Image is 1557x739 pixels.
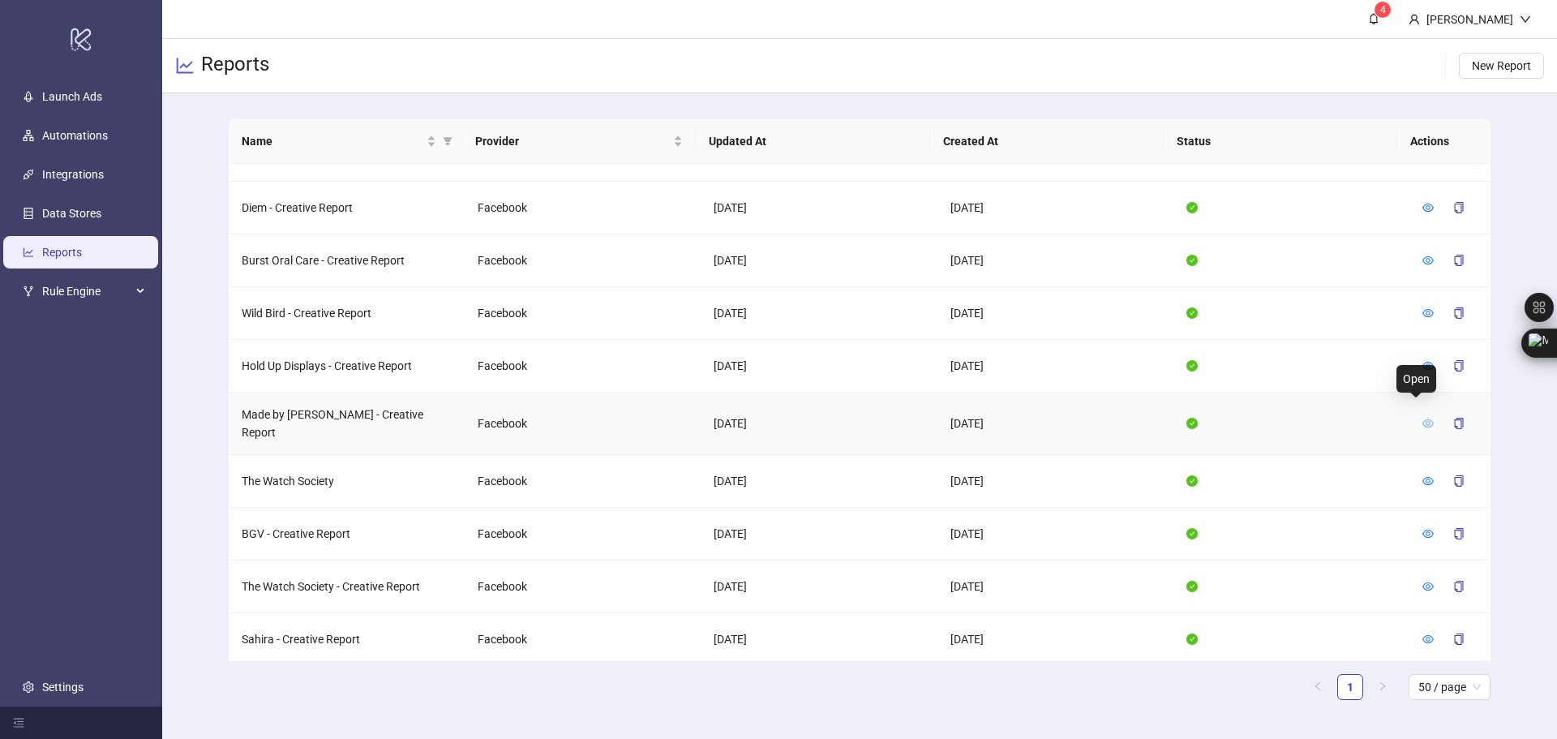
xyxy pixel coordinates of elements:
[1186,418,1198,429] span: check-circle
[1313,681,1323,691] span: left
[1440,410,1478,436] button: copy
[462,119,696,164] th: Provider
[175,56,195,75] span: line-chart
[937,455,1173,508] td: [DATE]
[1422,307,1434,319] span: eye
[1440,195,1478,221] button: copy
[701,182,937,234] td: [DATE]
[201,52,269,79] h3: Reports
[465,613,701,666] td: Facebook
[701,340,937,393] td: [DATE]
[465,455,701,508] td: Facebook
[42,681,84,694] a: Settings
[229,119,462,164] th: Name
[13,717,24,728] span: menu-fold
[1453,360,1465,372] span: copy
[937,234,1173,287] td: [DATE]
[1453,418,1465,429] span: copy
[1338,675,1362,699] a: 1
[1418,675,1481,699] span: 50 / page
[1186,581,1198,592] span: check-circle
[440,129,456,153] span: filter
[465,561,701,613] td: Facebook
[465,340,701,393] td: Facebook
[701,455,937,508] td: [DATE]
[1420,11,1520,28] div: [PERSON_NAME]
[229,508,465,561] td: BGV - Creative Report
[1453,307,1465,319] span: copy
[696,119,929,164] th: Updated At
[1186,475,1198,487] span: check-circle
[1453,581,1465,592] span: copy
[1186,360,1198,372] span: check-circle
[1422,475,1434,488] a: eye
[1422,201,1434,214] a: eye
[42,207,101,220] a: Data Stores
[1472,59,1531,72] span: New Report
[1422,307,1434,320] a: eye
[1422,580,1434,593] a: eye
[1422,527,1434,540] a: eye
[1422,202,1434,213] span: eye
[1378,681,1388,691] span: right
[701,613,937,666] td: [DATE]
[937,508,1173,561] td: [DATE]
[1164,119,1397,164] th: Status
[1305,674,1331,700] button: left
[1375,2,1391,18] sup: 4
[229,340,465,393] td: Hold Up Displays - Creative Report
[937,613,1173,666] td: [DATE]
[229,393,465,455] td: Made by [PERSON_NAME] - Creative Report
[937,182,1173,234] td: [DATE]
[1422,634,1434,645] span: eye
[1453,475,1465,487] span: copy
[1422,255,1434,266] span: eye
[937,393,1173,455] td: [DATE]
[229,234,465,287] td: Burst Oral Care - Creative Report
[465,287,701,340] td: Facebook
[42,168,104,181] a: Integrations
[1453,528,1465,539] span: copy
[701,508,937,561] td: [DATE]
[1459,53,1544,79] button: New Report
[1422,581,1434,592] span: eye
[229,287,465,340] td: Wild Bird - Creative Report
[1409,674,1491,700] div: Page Size
[229,455,465,508] td: The Watch Society
[1440,574,1478,599] button: copy
[701,287,937,340] td: [DATE]
[42,129,108,142] a: Automations
[930,119,1164,164] th: Created At
[701,393,937,455] td: [DATE]
[1422,528,1434,539] span: eye
[23,286,34,297] span: fork
[1440,521,1478,547] button: copy
[443,136,453,146] span: filter
[937,287,1173,340] td: [DATE]
[1422,359,1434,372] a: eye
[1440,300,1478,326] button: copy
[1337,674,1363,700] li: 1
[229,561,465,613] td: The Watch Society - Creative Report
[1422,633,1434,646] a: eye
[229,182,465,234] td: Diem - Creative Report
[1422,360,1434,372] span: eye
[1409,14,1420,25] span: user
[42,90,102,103] a: Launch Ads
[475,132,670,150] span: Provider
[1370,674,1396,700] button: right
[1368,13,1379,24] span: bell
[1305,674,1331,700] li: Previous Page
[1440,353,1478,379] button: copy
[1440,626,1478,652] button: copy
[1186,634,1198,645] span: check-circle
[1520,14,1531,25] span: down
[1422,418,1434,429] span: eye
[42,246,82,259] a: Reports
[1422,254,1434,267] a: eye
[465,393,701,455] td: Facebook
[937,340,1173,393] td: [DATE]
[937,561,1173,613] td: [DATE]
[465,234,701,287] td: Facebook
[1453,634,1465,645] span: copy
